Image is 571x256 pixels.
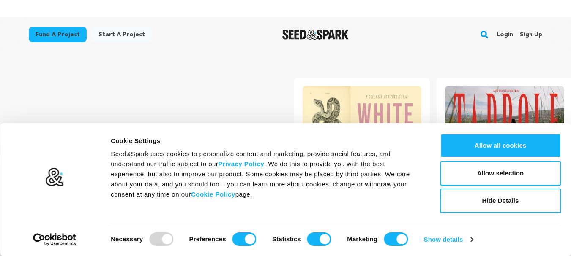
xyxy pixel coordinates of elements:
button: Hide Details [440,189,561,213]
img: TADPOLE image [445,86,564,167]
a: Cookie Policy [191,191,235,198]
img: logo [45,167,64,187]
a: Start a project [92,27,152,42]
a: Seed&Spark Homepage [282,30,349,40]
button: Allow all cookies [440,133,561,158]
strong: Necessary [111,235,143,243]
div: Cookie Settings [111,136,421,146]
a: Fund a project [29,27,87,42]
a: Show details [424,233,473,246]
a: Sign up [520,28,542,41]
legend: Consent Selection [110,229,111,229]
strong: Statistics [272,235,301,243]
a: Privacy Policy [218,160,264,167]
img: White Snake image [303,86,422,167]
button: Allow selection [440,161,561,186]
div: Seed&Spark uses cookies to personalize content and marketing, provide social features, and unders... [111,149,421,199]
img: Seed&Spark Logo Dark Mode [282,30,349,40]
a: Usercentrics Cookiebot - opens in a new window [18,233,92,246]
a: Login [497,28,513,41]
strong: Preferences [189,235,226,243]
strong: Marketing [347,235,377,243]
